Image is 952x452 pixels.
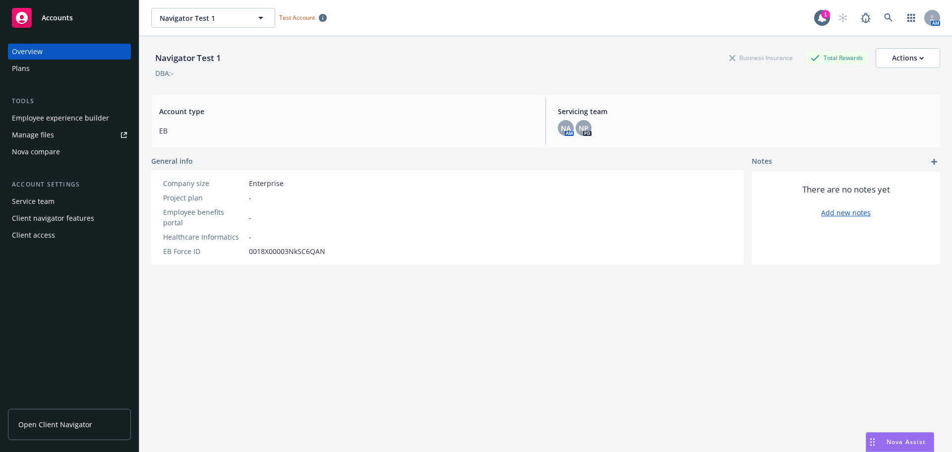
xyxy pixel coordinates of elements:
[163,232,245,242] div: Healthcare Informatics
[8,61,131,76] a: Plans
[8,127,131,143] a: Manage files
[163,246,245,257] div: EB Force ID
[155,68,174,78] div: DBA: -
[8,96,131,106] div: Tools
[876,48,940,68] button: Actions
[249,212,251,223] span: -
[802,184,890,195] span: There are no notes yet
[892,49,924,67] div: Actions
[249,178,284,189] span: Enterprise
[833,8,853,28] a: Start snowing
[8,4,131,32] a: Accounts
[879,8,898,28] a: Search
[724,52,798,64] div: Business Insurance
[12,210,94,226] div: Client navigator features
[8,210,131,226] a: Client navigator features
[151,156,193,166] span: General info
[8,194,131,209] a: Service team
[12,227,55,243] div: Client access
[579,123,589,133] span: NP
[887,438,926,446] span: Nova Assist
[12,144,60,160] div: Nova compare
[8,144,131,160] a: Nova compare
[275,12,331,23] span: Test Account
[163,207,245,228] div: Employee benefits portal
[12,44,43,60] div: Overview
[249,193,251,203] span: -
[151,52,225,65] div: Navigator Test 1
[752,156,772,168] span: Notes
[159,106,534,117] span: Account type
[821,207,871,218] a: Add new notes
[160,13,245,23] span: Navigator Test 1
[12,194,55,209] div: Service team
[8,227,131,243] a: Client access
[163,193,245,203] div: Project plan
[866,432,934,452] button: Nova Assist
[279,13,315,22] span: Test Account
[12,127,54,143] div: Manage files
[821,10,830,19] div: 1
[558,106,932,117] span: Servicing team
[249,232,251,242] span: -
[42,14,73,22] span: Accounts
[151,8,275,28] button: Navigator Test 1
[12,110,109,126] div: Employee experience builder
[159,126,534,136] span: EB
[928,156,940,168] a: add
[8,110,131,126] a: Employee experience builder
[561,123,571,133] span: NA
[856,8,876,28] a: Report a Bug
[8,180,131,190] div: Account settings
[8,44,131,60] a: Overview
[866,433,879,452] div: Drag to move
[806,52,868,64] div: Total Rewards
[249,246,325,257] span: 0018X00003NkSC6QAN
[12,61,30,76] div: Plans
[18,419,92,430] span: Open Client Navigator
[163,178,245,189] div: Company size
[901,8,921,28] a: Switch app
